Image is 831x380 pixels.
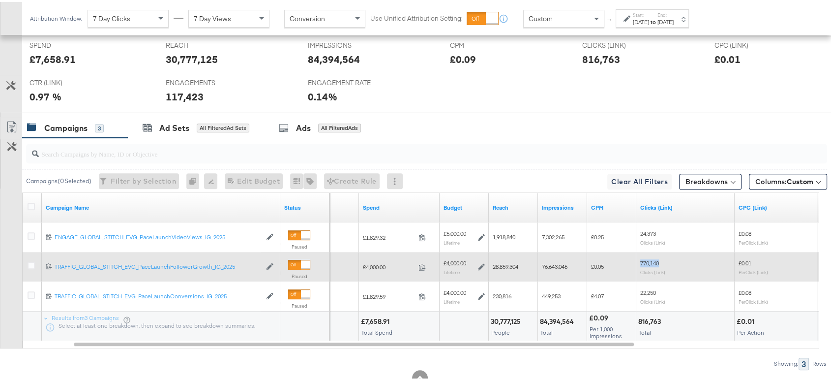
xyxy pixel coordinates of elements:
div: TRAFFIC_GLOBAL_STITCH_EVG_PaceLaunchConversions_IG_2025 [55,290,261,298]
span: 1,918,840 [493,231,515,239]
a: The maximum amount you're willing to spend on your ads, on average each day or over the lifetime ... [444,202,485,210]
span: CTR (LINK) [30,76,103,86]
a: The number of times your ad was served. On mobile apps an ad is counted as served the first time ... [542,202,583,210]
span: Per Action [737,327,764,334]
span: ENGAGEMENTS [166,76,239,86]
span: 22,250 [640,287,656,294]
sub: Lifetime [444,238,460,244]
div: 816,763 [582,50,620,64]
div: 30,777,125 [491,315,524,324]
div: Attribution Window: [30,13,83,20]
div: All Filtered Ads [318,122,361,130]
div: £0.09 [450,50,476,64]
span: CLICKS (LINK) [582,39,656,48]
span: £0.01 [739,257,751,265]
span: 7 Day Clicks [93,12,130,21]
div: £0.09 [589,312,611,321]
div: Campaigns ( 0 Selected) [26,175,91,184]
label: Paused [288,271,310,278]
span: Total Spend [361,327,392,334]
div: [DATE] [657,16,674,24]
a: The number of people your ad was served to. [493,202,534,210]
a: Your campaign name. [46,202,276,210]
a: Shows the current state of your Ad Campaign. [284,202,326,210]
sub: Clicks (Link) [640,297,665,303]
span: ↑ [605,17,615,20]
span: Custom [787,175,813,184]
sub: Lifetime [444,297,460,303]
div: £7,658.91 [30,50,76,64]
a: The average cost you've paid to have 1,000 impressions of your ad. [591,202,632,210]
span: £0.25 [591,231,604,239]
label: Paused [288,301,310,307]
a: The total amount spent to date. [363,202,436,210]
sub: Per Click (Link) [739,297,768,303]
div: [DATE] [633,16,649,24]
span: 770,140 [640,257,659,265]
span: 24,373 [640,228,656,235]
span: 449,253 [542,290,561,298]
div: 0.14% [308,88,337,102]
sub: Clicks (Link) [640,238,665,244]
div: Showing: [773,358,799,365]
label: Start: [633,10,649,16]
div: Ad Sets [159,121,189,132]
div: 84,394,564 [540,315,577,324]
span: CPM [450,39,524,48]
span: £1,829.59 [363,291,415,298]
label: Paused [288,242,310,248]
div: ENGAGE_GLOBAL_STITCH_EVG_PaceLaunchVideoViews_IG_2025 [55,231,261,239]
span: 7,302,265 [542,231,564,239]
span: £0.08 [739,287,751,294]
div: Ads [296,121,311,132]
span: Per 1,000 Impressions [590,323,622,338]
div: Campaigns [44,121,88,132]
sub: Per Click (Link) [739,267,768,273]
span: Total [639,327,651,334]
span: £4,000.00 [363,261,415,269]
div: £4,000.00 [444,287,466,295]
div: £0.01 [714,50,741,64]
a: TRAFFIC_GLOBAL_STITCH_EVG_PaceLaunchFollowerGrowth_IG_2025 [55,261,261,269]
span: REACH [166,39,239,48]
span: 7 Day Views [194,12,231,21]
span: £0.08 [739,228,751,235]
div: 3 [95,122,104,131]
sub: Lifetime [444,267,460,273]
sub: Clicks (Link) [640,267,665,273]
div: £0.01 [737,315,757,324]
div: £7,658.91 [361,315,392,324]
span: Columns: [755,175,813,185]
span: Clear All Filters [611,174,668,186]
span: Conversion [290,12,325,21]
div: 3 [799,356,809,368]
div: 816,763 [638,315,664,324]
a: ENGAGE_GLOBAL_STITCH_EVG_PaceLaunchVideoViews_IG_2025 [55,231,261,240]
span: SPEND [30,39,103,48]
a: The average cost for each link click you've received from your ad. [739,202,829,210]
strong: to [649,16,657,24]
div: 117,423 [166,88,204,102]
span: £1,829.32 [363,232,415,239]
div: £5,000.00 [444,228,466,236]
button: Columns:Custom [749,172,827,188]
span: IMPRESSIONS [308,39,382,48]
button: Breakdowns [679,172,742,188]
span: £0.05 [591,261,604,268]
div: £4,000.00 [444,257,466,265]
span: 230,816 [493,290,511,298]
div: 0 [186,171,204,187]
span: People [491,327,510,334]
div: 84,394,564 [308,50,360,64]
span: CPC (LINK) [714,39,788,48]
input: Search Campaigns by Name, ID or Objective [39,138,754,158]
button: Clear All Filters [607,172,672,188]
span: 76,643,046 [542,261,567,268]
label: Use Unified Attribution Setting: [370,12,463,21]
span: ENGAGEMENT RATE [308,76,382,86]
a: TRAFFIC_GLOBAL_STITCH_EVG_PaceLaunchConversions_IG_2025 [55,290,261,299]
span: Custom [529,12,553,21]
div: Rows [812,358,827,365]
sub: Per Click (Link) [739,238,768,244]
